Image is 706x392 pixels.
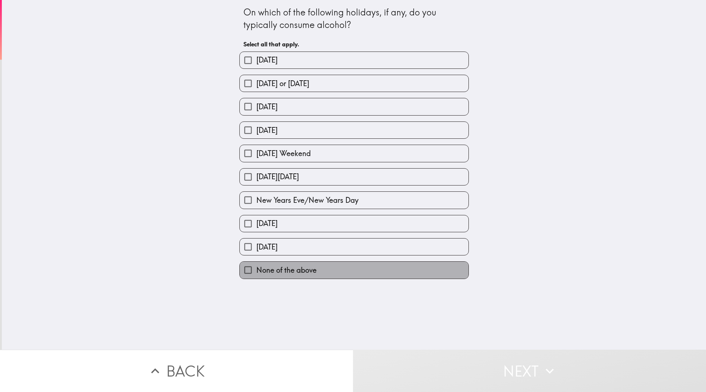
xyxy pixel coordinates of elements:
span: [DATE] [256,125,278,135]
button: [DATE] or [DATE] [240,75,468,92]
button: New Years Eve/New Years Day [240,192,468,208]
span: None of the above [256,265,317,275]
span: [DATE] [256,218,278,229]
button: [DATE] [240,122,468,138]
span: [DATE] [256,55,278,65]
span: [DATE][DATE] [256,172,299,182]
span: [DATE] or [DATE] [256,78,309,89]
button: [DATE] [240,215,468,232]
button: [DATE] [240,239,468,255]
button: [DATE] [240,98,468,115]
button: Next [353,350,706,392]
span: [DATE] [256,242,278,252]
span: [DATE] [256,102,278,112]
button: [DATE] [240,52,468,68]
button: None of the above [240,262,468,278]
button: [DATE][DATE] [240,169,468,185]
button: [DATE] Weekend [240,145,468,162]
h6: Select all that apply. [243,40,465,48]
div: On which of the following holidays, if any, do you typically consume alcohol? [243,6,465,31]
span: New Years Eve/New Years Day [256,195,359,205]
span: [DATE] Weekend [256,148,311,159]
